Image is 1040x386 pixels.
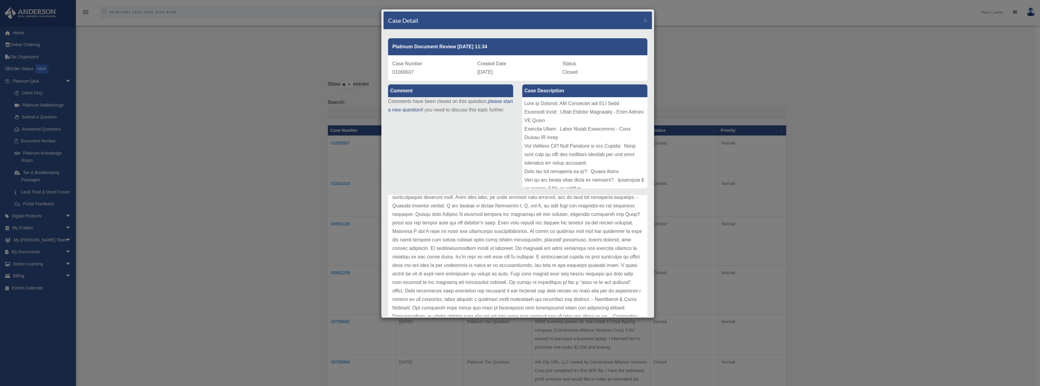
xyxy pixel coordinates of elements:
label: Case Description [522,84,647,97]
span: Closed [562,70,578,75]
a: please start a new question [388,99,513,112]
p: Comments have been closed on this question, if you need to discuss this topic further. [388,97,513,114]
button: Close [643,17,647,23]
span: 01069507 [392,70,414,75]
span: [DATE] [477,70,493,75]
h4: Case Detail [388,16,418,25]
span: × [643,17,647,24]
span: Status [562,61,576,66]
span: Case Number [392,61,422,66]
label: Comment [388,84,513,97]
span: Created Date [477,61,506,66]
div: Platinum Document Review [DATE] 11:34 [388,38,647,55]
div: Lore ip Dolorsit: AM Consectet adi ELI Sedd Eiusmodt Incid: Utlab Etdolor Magnaaliq - Enim Admini... [522,97,647,188]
